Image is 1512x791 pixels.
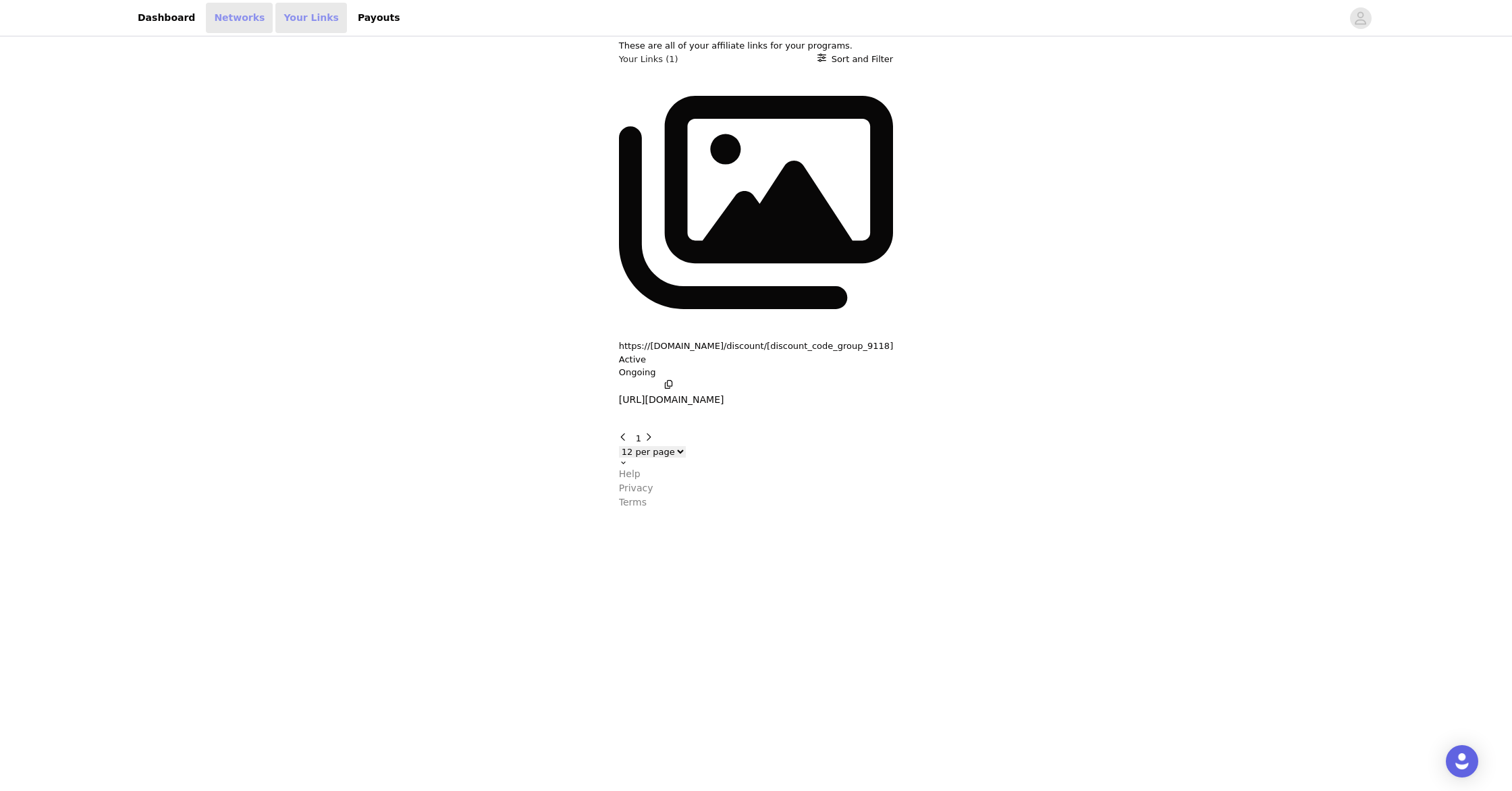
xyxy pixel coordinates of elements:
[619,353,646,366] p: Active
[619,495,893,510] a: Terms
[275,3,347,33] a: Your Links
[619,393,724,407] p: [URL][DOMAIN_NAME]
[130,3,203,33] a: Dashboard
[619,39,893,53] p: These are all of your affiliate links for your programs.
[619,339,893,353] button: https://[DOMAIN_NAME]/discount/[discount_code_group_9118]
[1354,7,1367,29] div: avatar
[206,3,273,33] a: Networks
[619,481,653,495] p: Privacy
[1446,745,1478,778] div: Open Intercom Messenger
[644,432,658,445] button: Go to next page
[636,432,641,445] button: Go To Page 1
[619,366,893,379] p: Ongoing
[619,481,893,495] a: Privacy
[350,3,408,33] a: Payouts
[619,53,678,66] h3: Your Links (1)
[817,53,894,66] button: Sort and Filter
[619,495,647,510] p: Terms
[619,432,633,445] button: Go to previous page
[619,379,724,407] button: [URL][DOMAIN_NAME]
[619,467,893,481] a: Help
[619,467,641,481] p: Help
